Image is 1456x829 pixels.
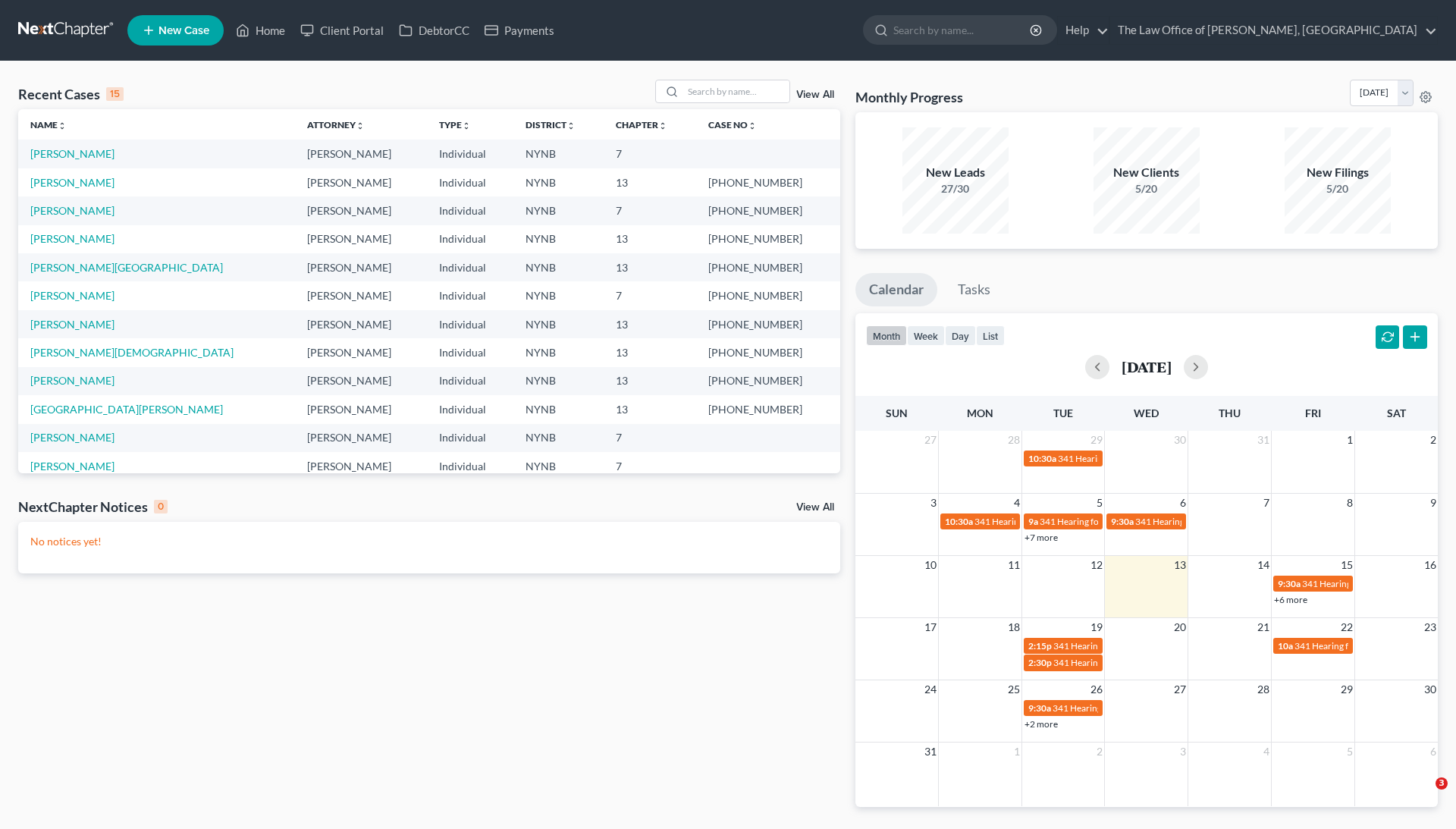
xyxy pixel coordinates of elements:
span: 1 [1345,431,1354,449]
span: 10a [1278,640,1293,652]
a: [PERSON_NAME] [30,460,115,473]
td: [PHONE_NUMBER] [696,168,840,196]
span: 31 [1256,431,1271,449]
a: DebtorCC [391,17,477,44]
button: week [907,325,945,346]
span: 341 Hearing for [PERSON_NAME] [1135,516,1271,527]
span: 3 [1436,777,1448,790]
td: NYNB [513,168,604,196]
span: New Case [158,25,209,36]
td: NYNB [513,253,604,281]
a: Payments [477,17,562,44]
div: Recent Cases [18,85,124,103]
span: Mon [967,407,993,419]
span: 4 [1262,743,1271,761]
span: 19 [1089,618,1104,636]
a: [PERSON_NAME] [30,431,115,444]
span: 13 [1172,556,1188,574]
td: NYNB [513,367,604,395]
a: [PERSON_NAME] [30,176,115,189]
i: unfold_more [58,121,67,130]
span: 27 [923,431,938,449]
span: 341 Hearing for [PERSON_NAME] [1040,516,1175,527]
span: 21 [1256,618,1271,636]
input: Search by name... [683,80,789,102]
span: 2:15p [1028,640,1052,652]
span: 24 [923,680,938,699]
span: 10 [923,556,938,574]
h3: Monthly Progress [855,88,963,106]
h2: [DATE] [1122,359,1172,375]
i: unfold_more [356,121,365,130]
a: [PERSON_NAME] [30,232,115,245]
a: Tasks [944,273,1004,306]
span: 27 [1172,680,1188,699]
span: 2:30p [1028,657,1052,668]
span: 28 [1256,680,1271,699]
span: 341 Hearing for [PERSON_NAME] [1058,453,1194,464]
td: Individual [427,225,513,253]
p: No notices yet! [30,534,828,549]
td: Individual [427,338,513,366]
a: Nameunfold_more [30,119,67,130]
span: 6 [1429,743,1438,761]
div: New Leads [902,164,1009,181]
td: [PERSON_NAME] [295,225,427,253]
td: [PERSON_NAME] [295,395,427,423]
i: unfold_more [566,121,576,130]
span: 4 [1012,494,1021,512]
a: [PERSON_NAME][GEOGRAPHIC_DATA] [30,261,223,274]
td: Individual [427,196,513,225]
td: NYNB [513,281,604,309]
td: [PHONE_NUMBER] [696,253,840,281]
span: 18 [1006,618,1021,636]
span: 341 Hearing for [PERSON_NAME] [1053,657,1189,668]
td: NYNB [513,452,604,480]
a: Typeunfold_more [439,119,471,130]
td: [PERSON_NAME] [295,310,427,338]
td: [PHONE_NUMBER] [696,225,840,253]
span: 5 [1095,494,1104,512]
td: NYNB [513,395,604,423]
td: Individual [427,310,513,338]
button: day [945,325,976,346]
td: NYNB [513,140,604,168]
a: Attorneyunfold_more [307,119,365,130]
td: Individual [427,168,513,196]
span: 341 Hearing for [PERSON_NAME], Frayddelith [1053,640,1239,652]
span: Sun [886,407,908,419]
span: 26 [1089,680,1104,699]
i: unfold_more [462,121,471,130]
span: 341 Hearing for [PERSON_NAME] [974,516,1110,527]
span: 9:30a [1278,578,1301,589]
td: 7 [604,281,696,309]
td: [PHONE_NUMBER] [696,367,840,395]
td: 13 [604,225,696,253]
td: Individual [427,140,513,168]
span: 29 [1089,431,1104,449]
span: 23 [1423,618,1438,636]
iframe: Intercom live chat [1404,777,1441,814]
span: 15 [1339,556,1354,574]
span: 17 [923,618,938,636]
button: list [976,325,1005,346]
a: [PERSON_NAME] [30,374,115,387]
span: 3 [1178,743,1188,761]
a: View All [796,502,834,513]
td: [PERSON_NAME] [295,338,427,366]
span: 25 [1006,680,1021,699]
td: 7 [604,140,696,168]
span: 3 [929,494,938,512]
td: [PHONE_NUMBER] [696,338,840,366]
a: [PERSON_NAME] [30,204,115,217]
td: 13 [604,168,696,196]
i: unfold_more [748,121,757,130]
td: Individual [427,395,513,423]
span: 10:30a [1028,453,1056,464]
td: Individual [427,281,513,309]
a: The Law Office of [PERSON_NAME], [GEOGRAPHIC_DATA] [1110,17,1437,44]
span: 22 [1339,618,1354,636]
i: unfold_more [658,121,667,130]
a: [PERSON_NAME][DEMOGRAPHIC_DATA] [30,346,234,359]
td: 7 [604,424,696,452]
